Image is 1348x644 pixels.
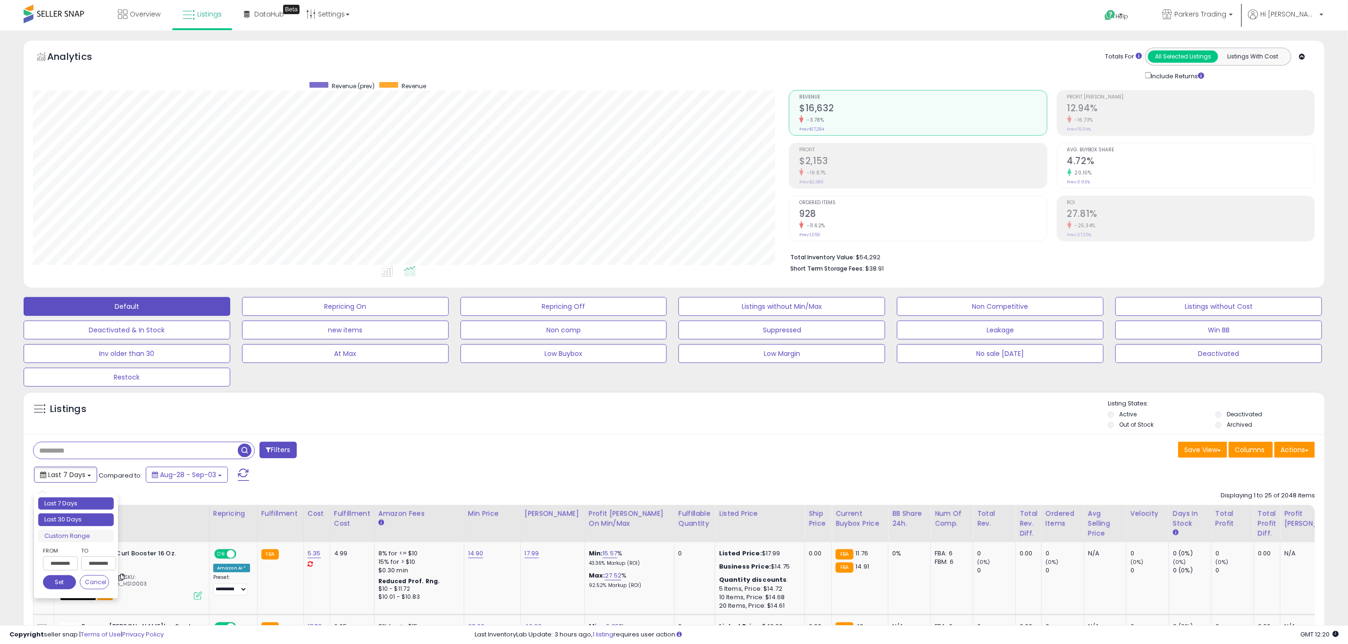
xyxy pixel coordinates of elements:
button: Set [43,575,76,589]
div: Total Rev. [977,509,1012,528]
div: 0 [1046,566,1084,575]
div: seller snap | | [9,630,164,639]
div: 0 [1046,549,1084,558]
a: Hi [PERSON_NAME] [1248,9,1323,31]
small: FBA [836,549,853,560]
b: Min: [589,549,603,558]
div: 0 [678,622,708,631]
div: 0 [1215,549,1254,558]
a: 17.82 [308,622,322,631]
span: Hi [PERSON_NAME] [1260,9,1317,19]
div: Ship Price [809,509,828,528]
span: 2025-09-11 12:20 GMT [1300,630,1339,639]
div: 0.00 [809,622,824,631]
div: 8% for <= $15 [378,622,457,631]
small: -25.34% [1072,222,1096,229]
button: Last 7 Days [34,467,97,483]
li: Last 7 Days [38,497,114,510]
div: 0 [1215,566,1254,575]
button: Deactivated & In Stock [24,321,230,339]
div: 5 Items, Price: $14.72 [719,585,797,593]
span: Profit [PERSON_NAME] [1067,95,1315,100]
small: 20.10% [1072,169,1092,176]
b: Min: [589,622,603,631]
button: new items [242,321,449,339]
label: From [43,546,76,555]
button: Restock [24,368,230,387]
div: FBA: 6 [935,549,966,558]
small: -19.87% [804,169,826,176]
div: Totals For [1105,52,1142,61]
small: (0%) [1130,558,1144,566]
div: Fulfillment Cost [334,509,370,528]
button: All Selected Listings [1148,50,1218,63]
div: BB Share 24h. [892,509,927,528]
img: 51ASj3UnGuL._SL40_.jpg [60,622,79,641]
div: Title [58,509,205,519]
div: 15% for > $10 [378,558,457,566]
small: (0%) [977,558,990,566]
button: Listings With Cost [1218,50,1288,63]
h2: 4.72% [1067,156,1315,168]
h2: 928 [799,208,1047,221]
div: 0 [1130,566,1169,575]
div: 0 [1046,622,1084,631]
button: At Max [242,344,449,363]
a: 27.52 [605,571,621,580]
div: 4.99 [334,549,367,558]
div: 0 [977,622,1015,631]
div: Listed Price [719,509,801,519]
small: Prev: 37.25% [1067,232,1092,238]
div: Displaying 1 to 25 of 2048 items [1221,491,1315,500]
b: Short Term Storage Fees: [790,264,864,272]
div: FBA: 0 [935,622,966,631]
small: (0%) [1215,558,1229,566]
a: 28.00 [468,622,485,631]
div: 20 Items, Price: $14.61 [719,602,797,610]
li: Custom Range [38,530,114,543]
div: Amazon AI * [213,564,250,572]
p: 92.52% Markup (ROI) [589,582,667,589]
span: $38.91 [865,264,884,273]
button: Suppressed [678,321,885,339]
span: Aug-28 - Sep-03 [160,470,216,479]
div: 0 [977,549,1015,558]
button: Cancel [80,575,109,589]
small: Days In Stock. [1173,528,1179,537]
button: Low Buybox [460,344,667,363]
div: Repricing [213,509,253,519]
div: Avg Selling Price [1088,509,1122,538]
button: Inv older than 30 [24,344,230,363]
div: 10 Items, Price: $14.68 [719,593,797,602]
b: Max: [589,571,605,580]
b: Hawaiian Silky Curl Booster 16 Oz. [68,549,183,561]
a: Terms of Use [81,630,121,639]
span: DataHub [254,9,284,19]
div: 0.00 [1020,549,1034,558]
small: FBA [261,622,279,633]
a: 40.00 [525,622,542,631]
div: ASIN: [60,549,202,599]
span: Revenue (prev) [332,82,375,90]
button: Leakage [897,321,1104,339]
button: Non Competitive [897,297,1104,316]
small: Prev: $2,686 [799,179,823,185]
label: Archived [1227,421,1252,429]
div: Amazon Fees [378,509,460,519]
div: 0.00 [809,549,824,558]
span: Listings [197,9,222,19]
span: Columns [1235,445,1264,454]
button: Aug-28 - Sep-03 [146,467,228,483]
div: Fulfillment [261,509,300,519]
strong: Copyright [9,630,44,639]
div: 0% [892,549,923,558]
div: N/A [1284,622,1337,631]
small: Prev: 3.93% [1067,179,1090,185]
h2: 27.81% [1067,208,1315,221]
label: Out of Stock [1119,421,1154,429]
div: Profit [PERSON_NAME] [1284,509,1340,528]
button: Save View [1178,442,1227,458]
div: Cost [308,509,326,519]
div: Current Buybox Price [836,509,884,528]
div: 0 (0%) [1173,549,1211,558]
